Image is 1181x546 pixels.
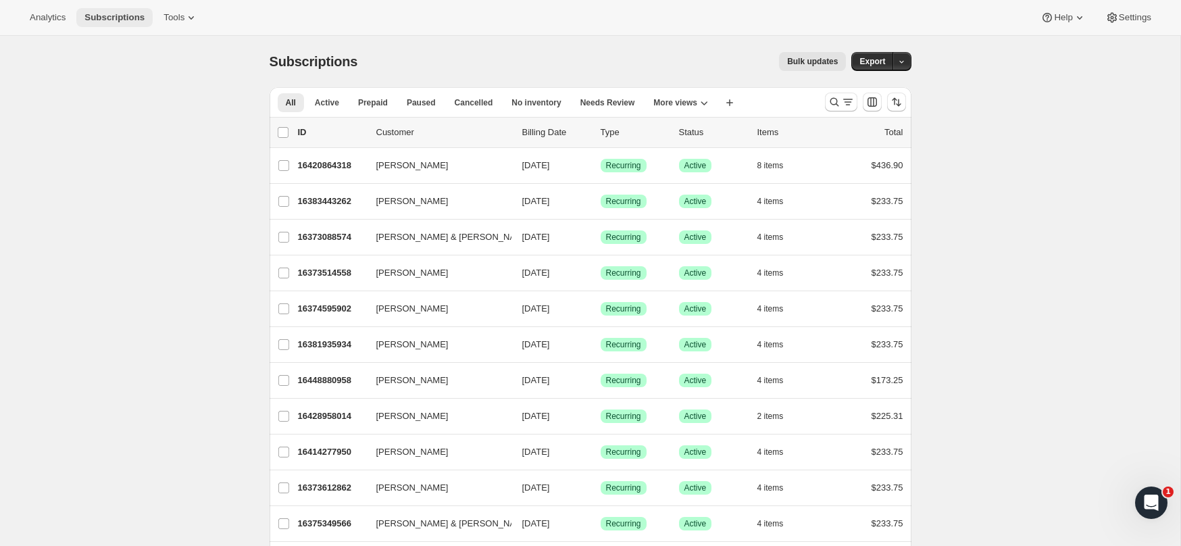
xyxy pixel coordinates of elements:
[872,160,903,170] span: $436.90
[872,482,903,493] span: $233.75
[298,264,903,282] div: 16373514558[PERSON_NAME][DATE]SuccessRecurringSuccessActive4 items$233.75
[298,266,366,280] p: 16373514558
[376,409,449,423] span: [PERSON_NAME]
[376,338,449,351] span: [PERSON_NAME]
[606,375,641,386] span: Recurring
[522,196,550,206] span: [DATE]
[872,518,903,528] span: $233.75
[684,268,707,278] span: Active
[298,159,366,172] p: 16420864318
[606,518,641,529] span: Recurring
[757,514,799,533] button: 4 items
[684,411,707,422] span: Active
[684,303,707,314] span: Active
[872,232,903,242] span: $233.75
[825,93,857,111] button: Search and filter results
[522,447,550,457] span: [DATE]
[601,126,668,139] div: Type
[757,335,799,354] button: 4 items
[684,160,707,171] span: Active
[757,518,784,529] span: 4 items
[376,195,449,208] span: [PERSON_NAME]
[298,445,366,459] p: 16414277950
[757,478,799,497] button: 4 items
[872,339,903,349] span: $233.75
[368,155,503,176] button: [PERSON_NAME]
[684,232,707,243] span: Active
[368,513,503,535] button: [PERSON_NAME] & [PERSON_NAME]
[522,303,550,314] span: [DATE]
[757,411,784,422] span: 2 items
[757,232,784,243] span: 4 items
[859,56,885,67] span: Export
[358,97,388,108] span: Prepaid
[863,93,882,111] button: Customize table column order and visibility
[684,196,707,207] span: Active
[298,478,903,497] div: 16373612862[PERSON_NAME][DATE]SuccessRecurringSuccessActive4 items$233.75
[872,375,903,385] span: $173.25
[757,160,784,171] span: 8 items
[368,334,503,355] button: [PERSON_NAME]
[298,230,366,244] p: 16373088574
[522,339,550,349] span: [DATE]
[30,12,66,23] span: Analytics
[1163,487,1174,497] span: 1
[606,339,641,350] span: Recurring
[757,264,799,282] button: 4 items
[522,160,550,170] span: [DATE]
[84,12,145,23] span: Subscriptions
[298,156,903,175] div: 16420864318[PERSON_NAME][DATE]SuccessRecurringSuccessActive8 items$436.90
[368,191,503,212] button: [PERSON_NAME]
[779,52,846,71] button: Bulk updates
[884,126,903,139] p: Total
[757,407,799,426] button: 2 items
[606,411,641,422] span: Recurring
[684,339,707,350] span: Active
[298,517,366,530] p: 16375349566
[22,8,74,27] button: Analytics
[298,335,903,354] div: 16381935934[PERSON_NAME][DATE]SuccessRecurringSuccessActive4 items$233.75
[376,374,449,387] span: [PERSON_NAME]
[606,447,641,457] span: Recurring
[522,232,550,242] span: [DATE]
[757,192,799,211] button: 4 items
[298,338,366,351] p: 16381935934
[298,195,366,208] p: 16383443262
[298,299,903,318] div: 16374595902[PERSON_NAME][DATE]SuccessRecurringSuccessActive4 items$233.75
[522,126,590,139] p: Billing Date
[757,303,784,314] span: 4 items
[872,303,903,314] span: $233.75
[757,196,784,207] span: 4 items
[315,97,339,108] span: Active
[298,443,903,462] div: 16414277950[PERSON_NAME][DATE]SuccessRecurringSuccessActive4 items$233.75
[719,93,740,112] button: Create new view
[757,126,825,139] div: Items
[376,126,511,139] p: Customer
[606,196,641,207] span: Recurring
[1032,8,1094,27] button: Help
[606,482,641,493] span: Recurring
[757,443,799,462] button: 4 items
[298,481,366,495] p: 16373612862
[368,441,503,463] button: [PERSON_NAME]
[298,514,903,533] div: 16375349566[PERSON_NAME] & [PERSON_NAME][DATE]SuccessRecurringSuccessActive4 items$233.75
[368,262,503,284] button: [PERSON_NAME]
[1097,8,1159,27] button: Settings
[376,302,449,316] span: [PERSON_NAME]
[757,299,799,318] button: 4 items
[684,375,707,386] span: Active
[368,370,503,391] button: [PERSON_NAME]
[606,268,641,278] span: Recurring
[606,232,641,243] span: Recurring
[1054,12,1072,23] span: Help
[757,156,799,175] button: 8 items
[76,8,153,27] button: Subscriptions
[872,196,903,206] span: $233.75
[270,54,358,69] span: Subscriptions
[1135,487,1167,519] iframe: Intercom live chat
[684,482,707,493] span: Active
[606,303,641,314] span: Recurring
[887,93,906,111] button: Sort the results
[164,12,184,23] span: Tools
[298,302,366,316] p: 16374595902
